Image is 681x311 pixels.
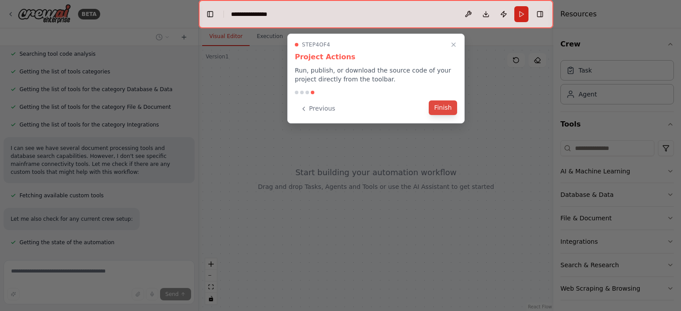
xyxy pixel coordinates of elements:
[295,52,457,62] h3: Project Actions
[204,8,216,20] button: Hide left sidebar
[448,39,459,50] button: Close walkthrough
[295,101,340,116] button: Previous
[429,100,457,115] button: Finish
[295,66,457,84] p: Run, publish, or download the source code of your project directly from the toolbar.
[302,41,330,48] span: Step 4 of 4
